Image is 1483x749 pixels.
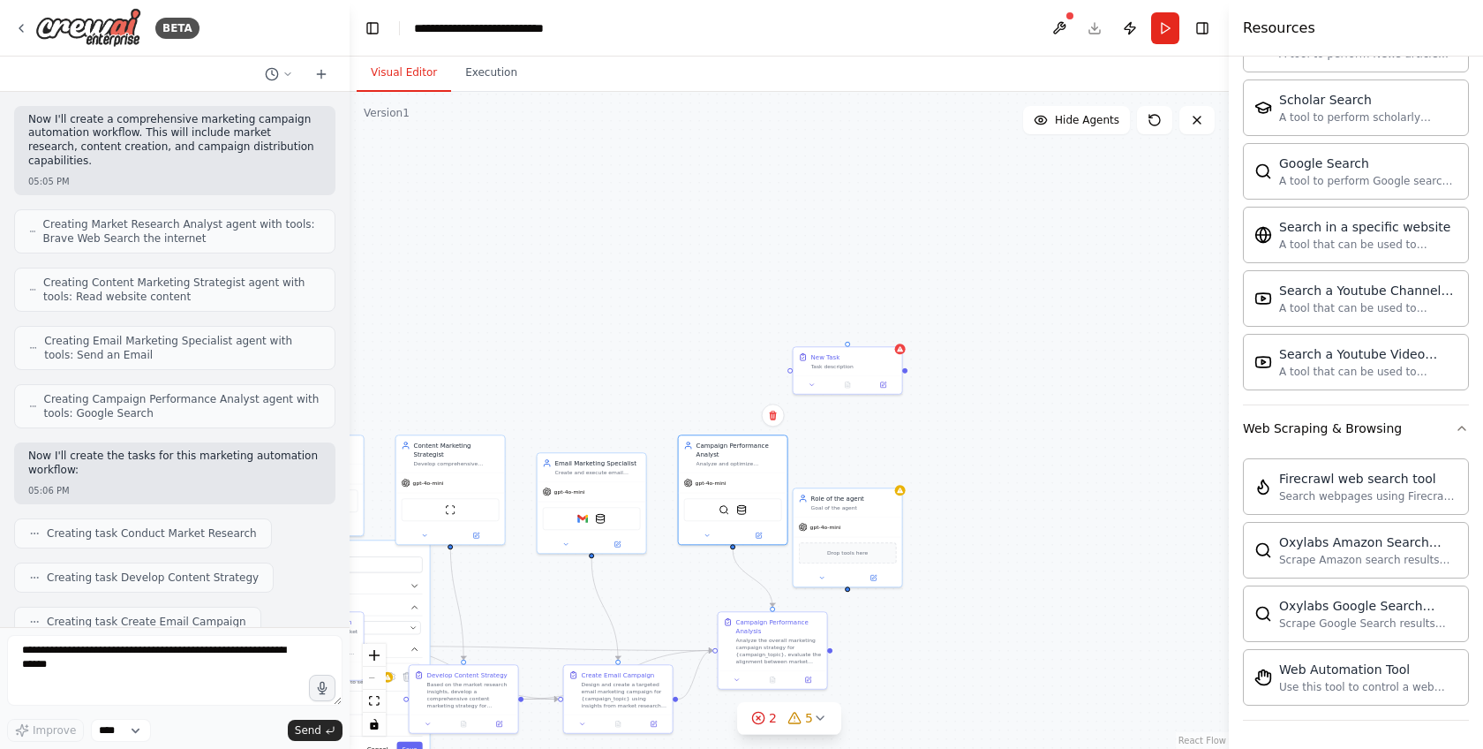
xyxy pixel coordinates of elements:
button: Open in side panel [734,530,784,541]
div: Search in a specific website [1279,218,1457,236]
img: SerplyWebSearchTool [719,504,729,515]
span: Creating Content Marketing Strategist agent with tools: Read website content [43,276,320,304]
div: Analyze and optimize marketing campaign performance for {campaign_topic}, providing data-driven i... [696,460,782,467]
span: 2 [769,709,777,727]
div: Search a Youtube Video content [1279,345,1457,363]
div: Campaign Performance AnalystAnalyze and optimize marketing campaign performance for {campaign_top... [678,435,788,545]
g: Edge from fb8fc349-1a0a-4c75-9433-84870b830f37 to 8b70548d-0baf-4db0-a325-b9c4dbc79fb6 [678,647,712,704]
button: Delete node [762,404,785,427]
div: Market Research Analyst [273,441,358,450]
button: Delete tool [399,669,415,685]
span: gpt-4o-mini [413,480,444,487]
div: A tool that can be used to semantic search a query from a Youtube Channels content. [1279,301,1457,315]
div: Develop comprehensive content marketing strategies and create engaging content for {campaign_topi... [414,460,500,467]
button: Web Scraping & Browsing [1243,405,1469,451]
div: Use this tool to control a web browser and interact with websites using natural language. Capabil... [1279,680,1457,694]
span: Creating Market Research Analyst agent with tools: Brave Web Search the internet [43,217,320,246]
button: fit view [363,690,386,713]
button: Click to speak your automation idea [309,675,335,701]
button: Hide Agents [1023,106,1130,134]
div: Search webpages using Firecrawl and return the results [1279,489,1457,503]
div: Oxylabs Amazon Search Scraper tool [1279,533,1457,551]
button: Open in side panel [329,666,359,677]
p: Now I'll create the tasks for this marketing automation workflow: [28,450,321,477]
h4: Resources [1243,18,1315,39]
button: toggle interactivity [363,713,386,736]
div: Conduct Market Research [273,617,352,626]
div: A tool to perform Google search with a search_query. [1279,174,1457,188]
div: Based on the market research insights, develop a comprehensive content marketing strategy for {ca... [427,681,513,709]
div: Scholar Search [1279,91,1457,109]
g: Edge from f125a1d0-7723-4595-ba37-82102b6cda04 to 0d518c8b-35aa-4abc-a1e8-228f312c9524 [446,541,468,660]
div: Develop Content StrategyBased on the market research insights, develop a comprehensive content ma... [409,664,519,734]
span: Creating task Develop Content Strategy [47,571,259,585]
div: Research the {industry} market for {campaign_topic}, analyzing current trends, competitor strateg... [273,628,358,656]
div: Research market trends, competitor analysis, and target audience insights for {campaign_topic} in... [273,451,358,458]
span: Hide Agents [1055,113,1119,127]
button: Open in side panel [848,572,899,583]
div: 05:05 PM [28,175,321,188]
img: WebsiteSearchTool [1254,226,1272,244]
button: Send [288,720,343,741]
div: New TaskTask description [793,346,903,395]
button: Open in side panel [451,530,501,541]
span: Creating Email Marketing Specialist agent with tools: Send an Email [44,334,320,362]
div: Scrape Amazon search results with Oxylabs Amazon Search Scraper [1279,553,1457,567]
div: Role of the agentGoal of the agentgpt-4o-miniDrop tools here [793,488,903,587]
div: Content Marketing Strategist [414,441,500,458]
div: Oxylabs Google Search Scraper tool [1279,597,1457,615]
img: YoutubeChannelSearchTool [1254,290,1272,307]
span: Improve [33,723,76,738]
button: zoom in [363,644,386,667]
div: New Task [811,352,840,361]
span: gpt-4o-mini [696,480,726,487]
button: Open in side panel [638,719,668,730]
div: Analyze the overall marketing campaign strategy for {campaign_topic}, evaluate the alignment betw... [736,637,822,665]
div: Search a Youtube Channels content [1279,282,1457,299]
a: React Flow attribution [1178,736,1226,745]
button: Hide left sidebar [360,16,385,41]
button: Open in side panel [793,675,823,685]
span: Creating task Create Email Campaign [47,615,246,629]
button: 25 [737,702,841,735]
div: 05:06 PM [28,484,321,497]
div: Conduct Market ResearchResearch the {industry} market for {campaign_topic}, analyzing current tre... [254,611,365,681]
button: No output available [829,380,866,390]
button: Switch to previous chat [258,64,300,85]
div: Google Search [1279,155,1457,172]
g: Edge from 0d518c8b-35aa-4abc-a1e8-228f312c9524 to 8b70548d-0baf-4db0-a325-b9c4dbc79fb6 [523,647,712,704]
div: Web Automation Tool [1279,661,1457,678]
span: Drop tools here [827,549,868,557]
button: Improve [7,719,84,742]
div: React Flow controls [363,644,386,736]
img: YoutubeVideoSearchTool [1254,353,1272,371]
span: Creating Campaign Performance Analyst agent with tools: Google Search [44,392,320,420]
img: OxylabsAmazonSearchScraperTool [1254,541,1272,559]
span: gpt-4o-mini [810,524,841,531]
div: Create Email Campaign [582,670,655,679]
div: A tool that can be used to semantic search a query from a specific URL content. [1279,238,1457,252]
span: Send [295,723,321,738]
button: Hide right sidebar [1190,16,1215,41]
div: Role of the agent [811,494,897,503]
p: Now I'll create a comprehensive marketing campaign automation workflow. This will include market ... [28,113,321,168]
div: Campaign Performance Analysis [736,617,822,635]
img: StagehandTool [1254,669,1272,686]
button: Start a new chat [307,64,335,85]
img: Gmail [577,513,588,524]
g: Edge from ca4d7871-ff8f-4457-909f-e59e40cc241d to fb8fc349-1a0a-4c75-9433-84870b830f37 [587,558,622,660]
span: 5 [805,709,813,727]
div: BETA [155,18,199,39]
div: Version 1 [364,106,410,120]
g: Edge from 0d518c8b-35aa-4abc-a1e8-228f312c9524 to fb8fc349-1a0a-4c75-9433-84870b830f37 [523,695,558,704]
nav: breadcrumb [414,19,605,37]
img: SerplyScholarSearchTool [1254,99,1272,117]
img: SerplyWebSearchTool [1254,163,1272,180]
div: Campaign Performance AnalysisAnalyze the overall marketing campaign strategy for {campaign_topic}... [718,611,828,690]
g: Edge from 4ca327f6-9d5a-4778-9bff-0145849862b3 to 8b70548d-0baf-4db0-a325-b9c4dbc79fb6 [369,642,712,655]
img: FirecrawlSearchTool [1254,478,1272,496]
div: A tool that can be used to semantic search a query from a Youtube Video content. [1279,365,1457,379]
div: Market Research AnalystResearch market trends, competitor analysis, and target audience insights ... [254,435,365,536]
div: Firecrawl web search tool [1279,470,1457,488]
img: Logo [35,8,141,48]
